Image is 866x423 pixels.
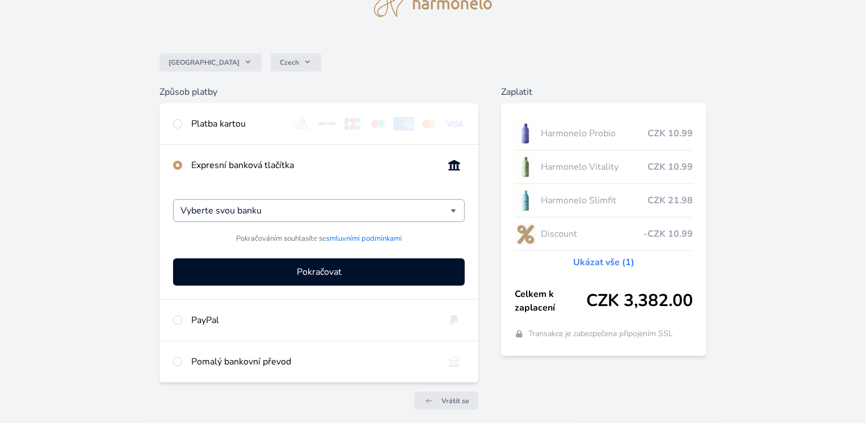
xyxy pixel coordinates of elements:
[173,199,465,222] div: Vyberte svou banku
[159,53,262,72] button: [GEOGRAPHIC_DATA]
[444,158,465,172] img: onlineBanking_CZ.svg
[644,227,693,241] span: -CZK 10.99
[444,313,465,327] img: paypal.svg
[419,117,440,131] img: mc.svg
[236,233,402,244] span: Pokračováním souhlasíte se
[173,258,465,286] button: Pokračovat
[515,186,536,215] img: SLIMFIT_se_stinem_x-lo.jpg
[271,53,321,72] button: Czech
[541,194,648,207] span: Harmonelo Slimfit
[191,313,435,327] div: PayPal
[291,117,312,131] img: diners.svg
[317,117,338,131] img: discover.svg
[191,158,435,172] div: Expresní banková tlačítka
[528,328,673,340] span: Transakce je zabezpečena připojením SSL
[444,355,465,368] img: bankTransfer_IBAN.svg
[541,127,648,140] span: Harmonelo Probio
[326,233,402,244] a: smluvními podmínkami
[444,117,465,131] img: visa.svg
[368,117,389,131] img: maestro.svg
[541,227,644,241] span: Discount
[191,355,435,368] div: Pomalý bankovní převod
[191,117,282,131] div: Platba kartou
[648,160,693,174] span: CZK 10.99
[393,117,414,131] img: amex.svg
[573,256,634,269] a: Ukázat vše (1)
[501,85,707,99] h6: Zaplatit
[515,153,536,181] img: CLEAN_VITALITY_se_stinem_x-lo.jpg
[515,287,586,315] span: Celkem k zaplacení
[648,194,693,207] span: CZK 21.98
[342,117,363,131] img: jcb.svg
[515,119,536,148] img: CLEAN_PROBIO_se_stinem_x-lo.jpg
[169,58,239,67] span: [GEOGRAPHIC_DATA]
[180,204,451,217] input: Hledat...
[515,220,536,248] img: discount-lo.png
[280,58,299,67] span: Czech
[541,160,648,174] span: Harmonelo Vitality
[648,127,693,140] span: CZK 10.99
[159,85,478,99] h6: Způsob platby
[297,265,342,279] span: Pokračovat
[414,392,478,410] a: Vrátit se
[586,291,693,311] span: CZK 3,382.00
[442,396,469,405] span: Vrátit se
